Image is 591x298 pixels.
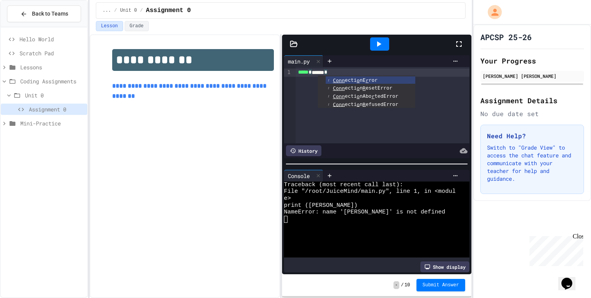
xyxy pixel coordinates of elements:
[284,69,292,77] div: 1
[357,85,360,91] span: o
[558,267,583,290] iframe: chat widget
[333,101,345,107] span: Conn
[363,85,366,91] span: R
[333,85,345,91] span: Conn
[284,209,445,216] span: NameError: name '[PERSON_NAME]' is not defined
[7,5,81,22] button: Back to Teams
[480,109,584,118] div: No due date set
[284,182,403,189] span: Traceback (most recent call last):
[357,101,360,107] span: o
[372,93,375,99] span: r
[365,78,369,83] span: r
[333,93,345,99] span: Conn
[333,93,399,99] span: ecti nAbo tedError
[286,145,321,156] div: History
[487,144,577,183] p: Switch to "Grade View" to access the chat feature and communicate with your teacher for help and ...
[102,7,111,14] span: ...
[20,119,84,127] span: Mini-Practice
[333,78,345,83] span: Conn
[125,21,149,31] button: Grade
[333,101,399,107] span: ecti n efusedError
[480,95,584,106] h2: Assignment Details
[363,101,366,107] span: R
[416,279,466,291] button: Submit Answer
[333,85,392,91] span: ecti n esetError
[401,282,404,288] span: /
[25,91,84,99] span: Unit 0
[19,35,84,43] span: Hello World
[284,202,358,209] span: print ([PERSON_NAME])
[140,7,143,14] span: /
[423,282,459,288] span: Submit Answer
[284,172,314,180] div: Console
[357,78,360,83] span: o
[284,55,323,67] div: main.py
[3,3,54,49] div: Chat with us now!Close
[114,7,117,14] span: /
[20,63,84,71] span: Lessons
[480,32,532,42] h1: APCSP 25-26
[146,6,191,15] span: Assignment 0
[284,195,291,202] span: e>
[96,21,123,31] button: Lesson
[480,3,504,21] div: My Account
[284,170,323,182] div: Console
[19,49,84,57] span: Scratch Pad
[32,10,68,18] span: Back to Teams
[487,131,577,141] h3: Need Help?
[29,105,84,113] span: Assignment 0
[420,261,469,272] div: Show display
[120,7,137,14] span: Unit 0
[357,93,360,99] span: o
[333,77,378,83] span: ecti nE ror
[393,281,399,289] span: -
[284,188,456,195] span: File "/root/JuiceMind/main.py", line 1, in <modul
[526,233,583,266] iframe: chat widget
[480,55,584,66] h2: Your Progress
[404,282,410,288] span: 10
[20,77,84,85] span: Coding Assignments
[483,72,582,79] div: [PERSON_NAME] [PERSON_NAME]
[284,57,314,65] div: main.py
[318,76,415,108] ul: Completions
